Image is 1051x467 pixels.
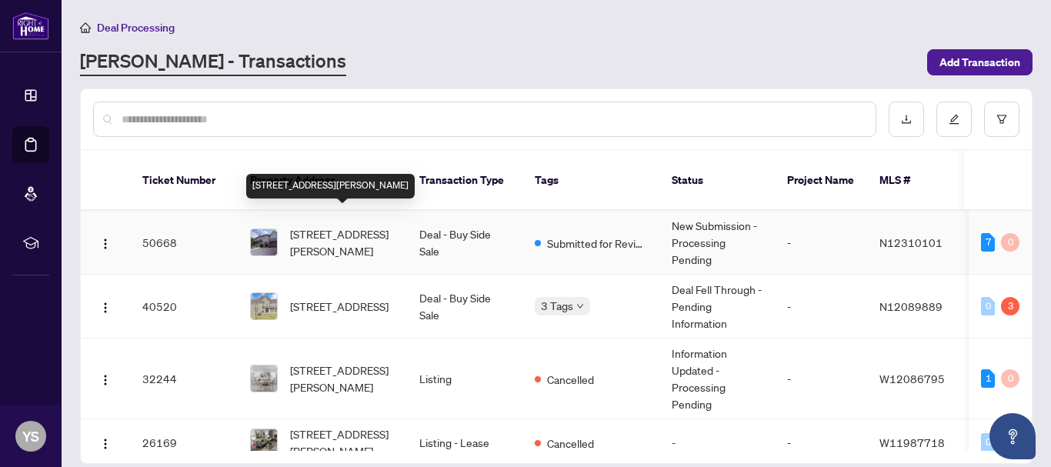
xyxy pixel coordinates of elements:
[290,225,395,259] span: [STREET_ADDRESS][PERSON_NAME]
[246,174,415,198] div: [STREET_ADDRESS][PERSON_NAME]
[879,435,945,449] span: W11987718
[576,302,584,310] span: down
[547,435,594,452] span: Cancelled
[130,211,238,275] td: 50668
[927,49,1033,75] button: Add Transaction
[1001,233,1019,252] div: 0
[22,425,39,447] span: YS
[80,22,91,33] span: home
[99,238,112,250] img: Logo
[99,302,112,314] img: Logo
[251,229,277,255] img: thumbnail-img
[981,369,995,388] div: 1
[867,151,959,211] th: MLS #
[547,371,594,388] span: Cancelled
[996,114,1007,125] span: filter
[775,339,867,419] td: -
[290,298,389,315] span: [STREET_ADDRESS]
[1001,369,1019,388] div: 0
[981,433,995,452] div: 0
[659,275,775,339] td: Deal Fell Through - Pending Information
[93,294,118,319] button: Logo
[936,102,972,137] button: edit
[775,275,867,339] td: -
[99,438,112,450] img: Logo
[879,299,943,313] span: N12089889
[407,275,522,339] td: Deal - Buy Side Sale
[407,211,522,275] td: Deal - Buy Side Sale
[93,366,118,391] button: Logo
[251,429,277,455] img: thumbnail-img
[949,114,959,125] span: edit
[251,365,277,392] img: thumbnail-img
[775,419,867,466] td: -
[407,339,522,419] td: Listing
[547,235,647,252] span: Submitted for Review
[290,425,395,459] span: [STREET_ADDRESS][PERSON_NAME]
[775,151,867,211] th: Project Name
[659,419,775,466] td: -
[659,211,775,275] td: New Submission - Processing Pending
[889,102,924,137] button: download
[130,151,238,211] th: Ticket Number
[522,151,659,211] th: Tags
[12,12,49,40] img: logo
[541,297,573,315] span: 3 Tags
[989,413,1036,459] button: Open asap
[981,297,995,315] div: 0
[984,102,1019,137] button: filter
[407,419,522,466] td: Listing - Lease
[130,419,238,466] td: 26169
[775,211,867,275] td: -
[939,50,1020,75] span: Add Transaction
[80,48,346,76] a: [PERSON_NAME] - Transactions
[238,151,407,211] th: Property Address
[981,233,995,252] div: 7
[93,230,118,255] button: Logo
[130,275,238,339] td: 40520
[901,114,912,125] span: download
[93,430,118,455] button: Logo
[407,151,522,211] th: Transaction Type
[99,374,112,386] img: Logo
[130,339,238,419] td: 32244
[97,21,175,35] span: Deal Processing
[251,293,277,319] img: thumbnail-img
[1001,297,1019,315] div: 3
[879,235,943,249] span: N12310101
[290,362,395,395] span: [STREET_ADDRESS][PERSON_NAME]
[659,339,775,419] td: Information Updated - Processing Pending
[659,151,775,211] th: Status
[879,372,945,385] span: W12086795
